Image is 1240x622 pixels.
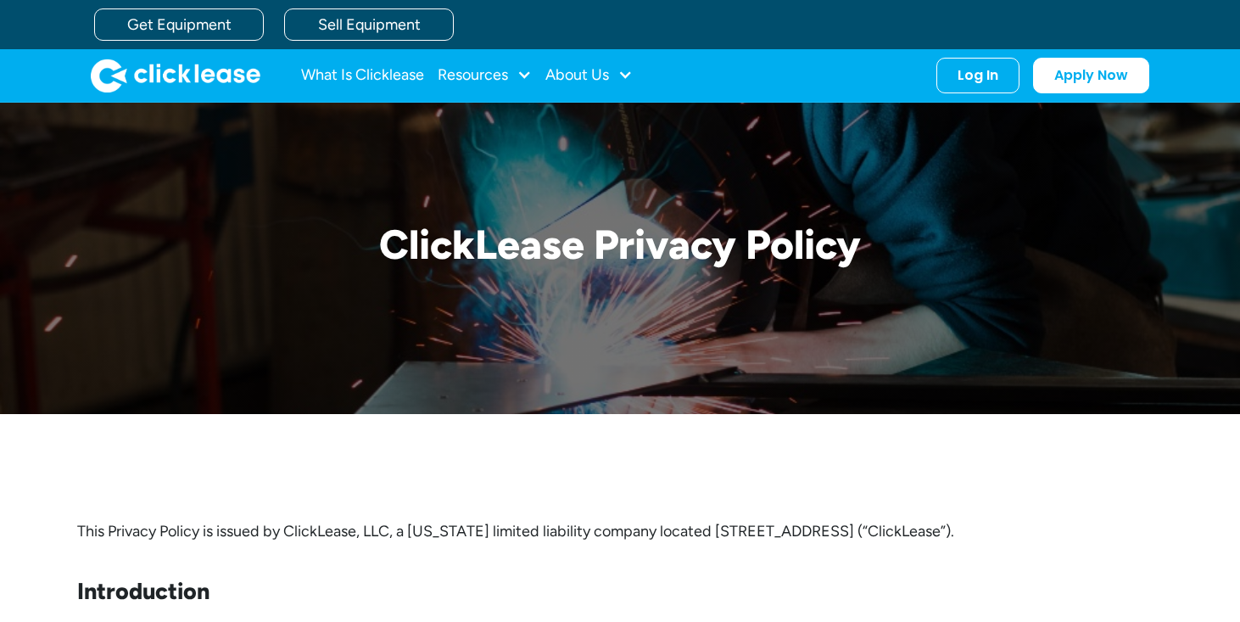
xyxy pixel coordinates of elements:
[77,579,1163,604] h3: Introduction
[545,59,633,92] div: About Us
[77,523,1163,540] p: This Privacy Policy is issued by ClickLease, LLC, a [US_STATE] limited liability company located ...
[91,59,260,92] a: home
[94,8,264,41] a: Get Equipment
[958,67,998,84] div: Log In
[301,59,424,92] a: What Is Clicklease
[284,8,454,41] a: Sell Equipment
[91,59,260,92] img: Clicklease logo
[1033,58,1149,93] a: Apply Now
[438,59,532,92] div: Resources
[379,222,861,267] h1: ClickLease Privacy Policy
